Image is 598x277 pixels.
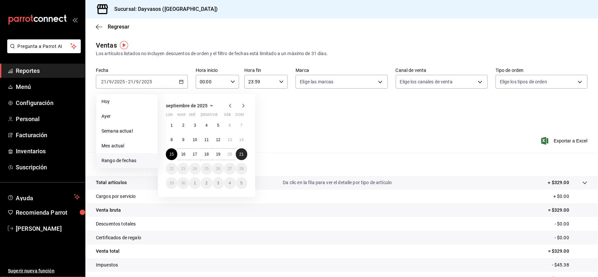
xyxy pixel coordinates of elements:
[216,138,220,142] abbr: 12 de septiembre de 2025
[16,66,80,75] span: Reportes
[204,152,209,157] abbr: 18 de septiembre de 2025
[548,248,587,255] p: = $329.00
[240,181,243,185] abbr: 5 de octubre de 2025
[201,163,212,175] button: 25 de septiembre de 2025
[236,119,247,131] button: 7 de septiembre de 2025
[166,148,177,160] button: 15 de septiembre de 2025
[224,177,235,189] button: 4 de octubre de 2025
[193,138,197,142] abbr: 10 de septiembre de 2025
[16,82,80,91] span: Menú
[16,163,80,172] span: Suscripción
[201,119,212,131] button: 4 de septiembre de 2025
[16,98,80,107] span: Configuración
[177,177,189,189] button: 30 de septiembre de 2025
[166,163,177,175] button: 22 de septiembre de 2025
[496,68,587,73] label: Tipo de orden
[96,262,118,268] p: Impuestos
[166,177,177,189] button: 29 de septiembre de 2025
[189,113,195,119] abbr: miércoles
[101,157,152,164] span: Rango de fechas
[107,79,109,84] span: /
[182,138,185,142] abbr: 9 de septiembre de 2025
[300,78,333,85] span: Elige las marcas
[114,79,125,84] input: ----
[224,163,235,175] button: 27 de septiembre de 2025
[216,152,220,157] abbr: 19 de septiembre de 2025
[96,40,117,50] div: Ventas
[212,119,224,131] button: 5 de septiembre de 2025
[96,207,121,214] p: Venta bruta
[212,134,224,146] button: 12 de septiembre de 2025
[555,221,587,227] p: - $0.00
[194,181,196,185] abbr: 1 de octubre de 2025
[166,102,215,110] button: septiembre de 2025
[96,160,587,168] p: Resumen
[96,248,120,255] p: Venta total
[189,177,201,189] button: 1 de octubre de 2025
[224,119,235,131] button: 6 de septiembre de 2025
[543,137,587,145] button: Exportar a Excel
[8,267,80,274] span: Sugerir nueva función
[236,134,247,146] button: 14 de septiembre de 2025
[177,148,189,160] button: 16 de septiembre de 2025
[120,41,128,49] img: Tooltip marker
[139,79,141,84] span: /
[548,207,587,214] p: = $329.00
[553,193,587,200] p: + $0.00
[228,152,232,157] abbr: 20 de septiembre de 2025
[109,5,218,13] h3: Sucursal: Dayvasos ([GEOGRAPHIC_DATA])
[228,166,232,171] abbr: 27 de septiembre de 2025
[189,163,201,175] button: 24 de septiembre de 2025
[72,17,78,22] button: open_drawer_menu
[236,148,247,160] button: 21 de septiembre de 2025
[166,113,173,119] abbr: lunes
[16,147,80,156] span: Inventarios
[101,113,152,120] span: Ayer
[181,181,185,185] abbr: 30 de septiembre de 2025
[201,134,212,146] button: 11 de septiembre de 2025
[239,166,244,171] abbr: 28 de septiembre de 2025
[109,79,112,84] input: --
[201,113,239,119] abbr: jueves
[189,134,201,146] button: 10 de septiembre de 2025
[236,113,244,119] abbr: domingo
[212,163,224,175] button: 26 de septiembre de 2025
[193,166,197,171] abbr: 24 de septiembre de 2025
[177,163,189,175] button: 23 de septiembre de 2025
[204,166,209,171] abbr: 25 de septiembre de 2025
[296,68,388,73] label: Marca
[166,119,177,131] button: 1 de septiembre de 2025
[212,148,224,160] button: 19 de septiembre de 2025
[96,221,136,227] p: Descuentos totales
[212,113,218,119] abbr: viernes
[224,113,231,119] abbr: sábado
[96,50,587,57] div: Los artículos listados no incluyen descuentos de orden y el filtro de fechas está limitado a un m...
[96,179,127,186] p: Total artículos
[16,131,80,139] span: Facturación
[239,152,244,157] abbr: 21 de septiembre de 2025
[170,123,173,128] abbr: 1 de septiembre de 2025
[96,234,141,241] p: Certificados de regalo
[400,78,453,85] span: Elige los canales de venta
[16,193,71,201] span: Ayuda
[229,123,231,128] abbr: 6 de septiembre de 2025
[108,24,129,30] span: Regresar
[166,103,208,108] span: septiembre de 2025
[101,128,152,135] span: Semana actual
[236,177,247,189] button: 5 de octubre de 2025
[136,79,139,84] input: --
[169,181,174,185] abbr: 29 de septiembre de 2025
[216,166,220,171] abbr: 26 de septiembre de 2025
[170,138,173,142] abbr: 8 de septiembre de 2025
[112,79,114,84] span: /
[217,181,219,185] abbr: 3 de octubre de 2025
[224,134,235,146] button: 13 de septiembre de 2025
[177,134,189,146] button: 9 de septiembre de 2025
[236,163,247,175] button: 28 de septiembre de 2025
[555,234,587,241] p: - $0.00
[552,262,587,268] p: - $45.38
[396,68,488,73] label: Canal de venta
[169,166,174,171] abbr: 22 de septiembre de 2025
